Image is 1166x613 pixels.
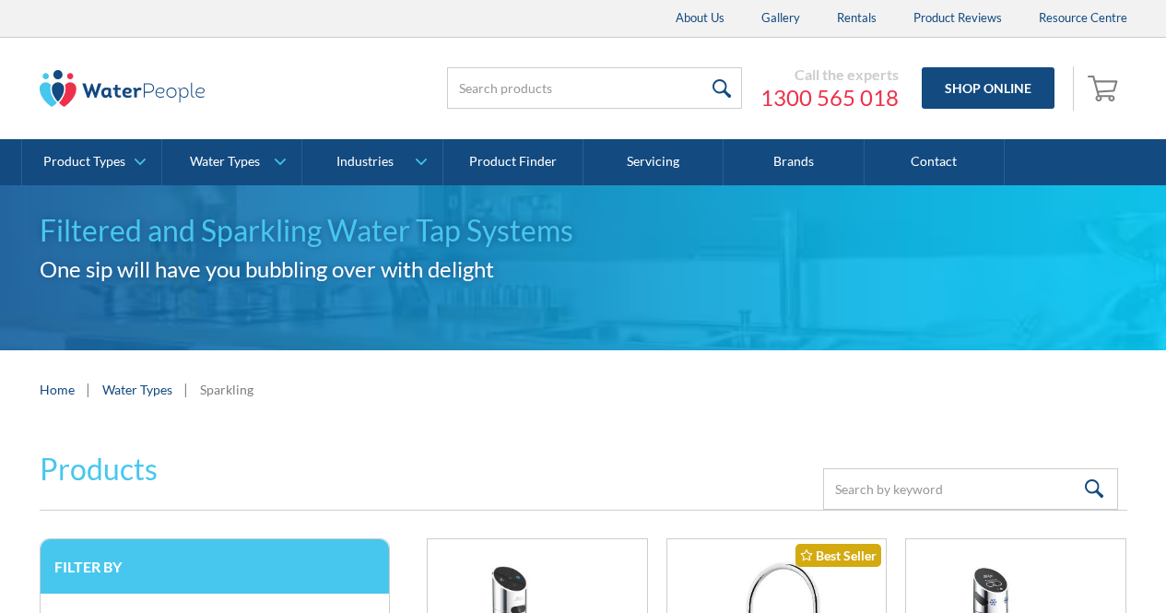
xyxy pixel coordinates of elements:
a: Open empty cart [1083,66,1127,111]
a: Home [40,380,75,399]
div: Product Types [43,154,125,170]
h3: Filter by [54,558,375,575]
a: Contact [865,139,1005,185]
div: | [182,378,191,400]
a: Water Types [162,139,301,185]
a: Product Types [22,139,161,185]
h2: Products [40,447,158,491]
div: Sparkling [200,380,253,399]
a: Servicing [583,139,724,185]
a: Shop Online [922,67,1054,109]
a: Product Finder [443,139,583,185]
div: Best Seller [795,544,881,567]
a: 1300 565 018 [760,84,899,112]
img: shopping cart [1088,73,1123,102]
a: Water Types [102,380,172,399]
div: Water Types [190,154,260,170]
div: | [84,378,93,400]
div: Call the experts [760,65,899,84]
input: Search by keyword [823,468,1118,510]
h2: One sip will have you bubbling over with delight [40,253,1127,286]
a: Industries [302,139,442,185]
img: The Water People [40,70,206,107]
h1: Filtered and Sparkling Water Tap Systems [40,208,1127,253]
a: Brands [724,139,864,185]
input: Search products [447,67,742,109]
div: Industries [336,154,394,170]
